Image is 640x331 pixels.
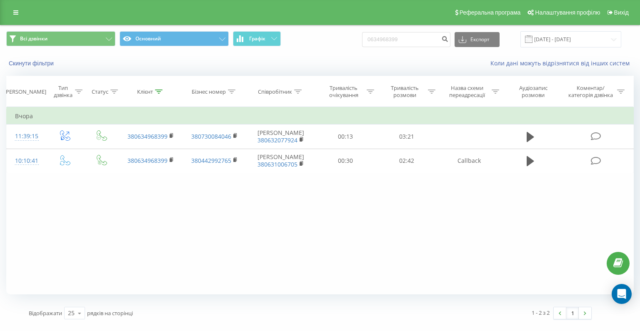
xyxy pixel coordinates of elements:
div: Співробітник [258,88,292,95]
button: Графік [233,31,281,46]
button: Експорт [455,32,500,47]
td: [PERSON_NAME] [246,124,315,149]
input: Пошук за номером [362,32,450,47]
span: рядків на сторінці [87,309,133,317]
a: 380634968399 [127,157,167,164]
div: Open Intercom Messenger [612,284,632,304]
a: 380634968399 [127,132,167,140]
div: 11:39:15 [15,128,37,144]
a: 380631006705 [257,160,297,168]
span: Реферальна програма [460,9,521,16]
div: Статус [92,88,108,95]
td: 00:30 [315,149,376,173]
span: Графік [249,36,265,42]
button: Скинути фільтри [6,60,58,67]
div: Аудіозапис розмови [509,85,558,99]
a: 1 [566,307,579,319]
div: Назва схеми переадресації [445,85,490,99]
button: Основний [120,31,229,46]
a: 380730084046 [191,132,231,140]
a: 380632077924 [257,136,297,144]
td: Вчора [7,108,634,124]
a: Коли дані можуть відрізнятися вiд інших систем [490,59,634,67]
span: Всі дзвінки [20,35,47,42]
td: [PERSON_NAME] [246,149,315,173]
div: 1 - 2 з 2 [532,309,550,317]
span: Вихід [614,9,629,16]
div: Тривалість розмови [384,85,426,99]
button: Всі дзвінки [6,31,115,46]
td: Callback [437,149,501,173]
div: Тривалість очікування [322,85,365,99]
span: Відображати [29,309,62,317]
div: Тип дзвінка [53,85,73,99]
div: Клієнт [137,88,153,95]
div: 25 [68,309,75,317]
a: 380442992765 [191,157,231,164]
td: 00:13 [315,124,376,149]
span: Налаштування профілю [535,9,600,16]
td: 03:21 [376,124,437,149]
div: 10:10:41 [15,153,37,169]
td: 02:42 [376,149,437,173]
div: Бізнес номер [192,88,226,95]
div: Коментар/категорія дзвінка [566,85,615,99]
div: [PERSON_NAME] [4,88,46,95]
